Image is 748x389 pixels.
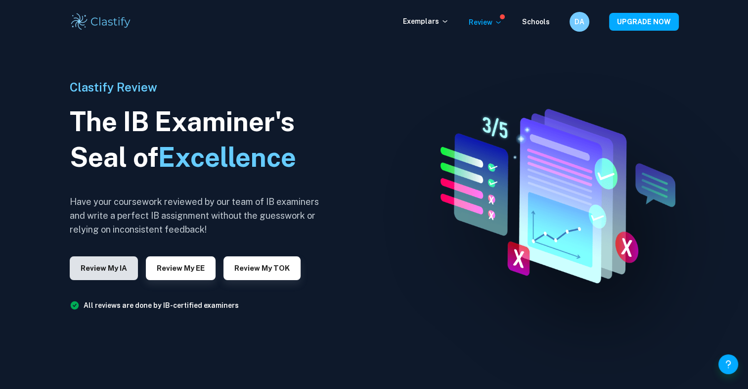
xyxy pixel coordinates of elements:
[570,12,589,32] button: DA
[718,354,738,374] button: Help and Feedback
[469,17,502,28] p: Review
[403,16,449,27] p: Exemplars
[70,78,327,96] h6: Clastify Review
[223,256,301,280] button: Review my TOK
[70,104,327,175] h1: The IB Examiner's Seal of
[609,13,679,31] button: UPGRADE NOW
[418,101,688,288] img: IA Review hero
[70,256,138,280] button: Review my IA
[522,18,550,26] a: Schools
[70,12,132,32] img: Clastify logo
[146,256,216,280] button: Review my EE
[70,195,327,237] h6: Have your coursework reviewed by our team of IB examiners and write a perfect IB assignment witho...
[158,142,296,173] span: Excellence
[573,16,585,27] h6: DA
[84,301,239,309] a: All reviews are done by IB-certified examiners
